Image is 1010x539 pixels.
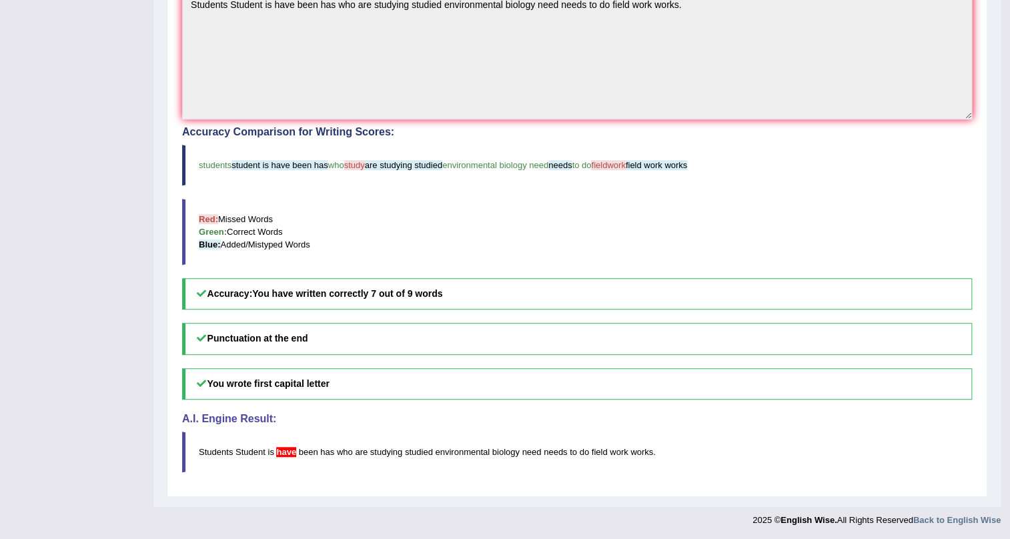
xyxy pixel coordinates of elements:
[199,214,218,224] b: Red:
[252,288,442,299] b: You have written correctly 7 out of 9 words
[182,413,972,425] h4: A.I. Engine Result:
[548,160,572,170] span: needs
[610,447,628,457] span: work
[355,447,368,457] span: are
[626,160,687,170] span: field work works
[572,160,591,170] span: to do
[199,227,227,237] b: Green:
[182,199,972,265] blockquote: Missed Words Correct Words Added/Mistyped Words
[592,447,608,457] span: field
[182,126,972,138] h4: Accuracy Comparison for Writing Scores:
[199,239,221,249] b: Blue:
[199,447,233,457] span: Students
[913,515,1001,525] a: Back to English Wise
[231,160,328,170] span: student is have been has
[182,278,972,310] h5: Accuracy:
[182,432,972,472] blockquote: .
[344,160,365,170] span: study
[522,447,541,457] span: need
[199,160,231,170] span: students
[591,160,625,170] span: fieldwork
[435,447,490,457] span: environmental
[492,447,520,457] span: biology
[337,447,353,457] span: who
[781,515,837,525] strong: English Wise.
[320,447,334,457] span: has
[405,447,433,457] span: studied
[544,447,567,457] span: needs
[235,447,266,457] span: Student
[365,160,442,170] span: are studying studied
[752,507,1001,526] div: 2025 © All Rights Reserved
[268,447,274,457] span: is
[630,447,653,457] span: works
[328,160,344,170] span: who
[182,368,972,400] h5: You wrote first capital letter
[580,447,589,457] span: do
[442,160,548,170] span: environmental biology need
[299,447,318,457] span: been
[370,447,402,457] span: studying
[182,323,972,354] h5: Punctuation at the end
[276,447,296,457] span: Consider using either the past participle “had” or the present participle “having” here. (did you...
[570,447,577,457] span: to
